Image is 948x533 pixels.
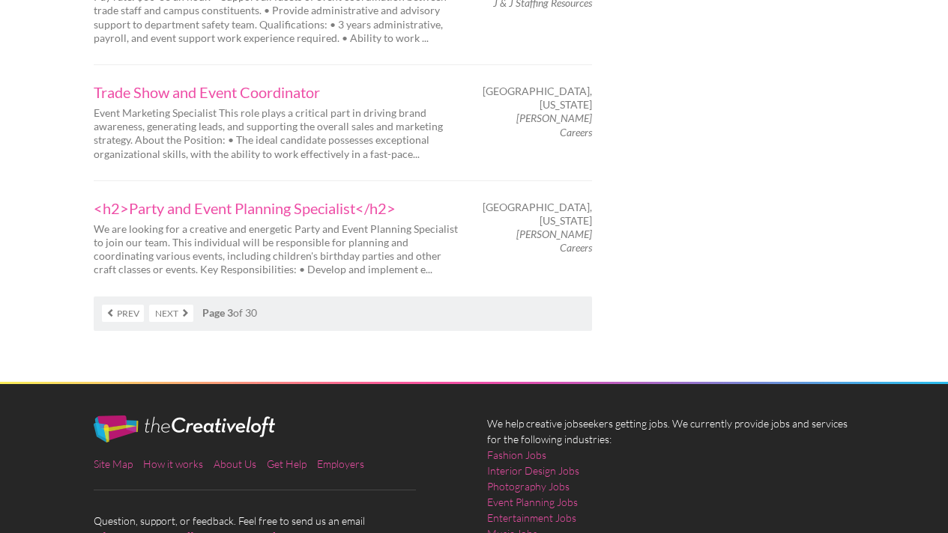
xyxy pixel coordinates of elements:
[149,305,193,322] a: Next
[487,494,578,510] a: Event Planning Jobs
[483,85,592,112] span: [GEOGRAPHIC_DATA], [US_STATE]
[94,296,592,331] nav: of 30
[102,305,144,322] a: Prev
[483,201,592,228] span: [GEOGRAPHIC_DATA], [US_STATE]
[94,415,275,442] img: The Creative Loft
[267,457,307,470] a: Get Help
[214,457,256,470] a: About Us
[487,447,546,463] a: Fashion Jobs
[143,457,203,470] a: How it works
[94,85,461,100] a: Trade Show and Event Coordinator
[202,306,233,319] strong: Page 3
[94,106,461,161] p: Event Marketing Specialist This role plays a critical part in driving brand awareness, generating...
[516,228,592,254] em: [PERSON_NAME] Careers
[94,201,461,216] a: <h2>Party and Event Planning Specialist</h2>
[317,457,364,470] a: Employers
[487,510,576,526] a: Entertainment Jobs
[94,222,461,277] p: We are looking for a creative and energetic Party and Event Planning Specialist to join our team....
[94,457,133,470] a: Site Map
[487,478,570,494] a: Photography Jobs
[487,463,579,478] a: Interior Design Jobs
[516,112,592,138] em: [PERSON_NAME] Careers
